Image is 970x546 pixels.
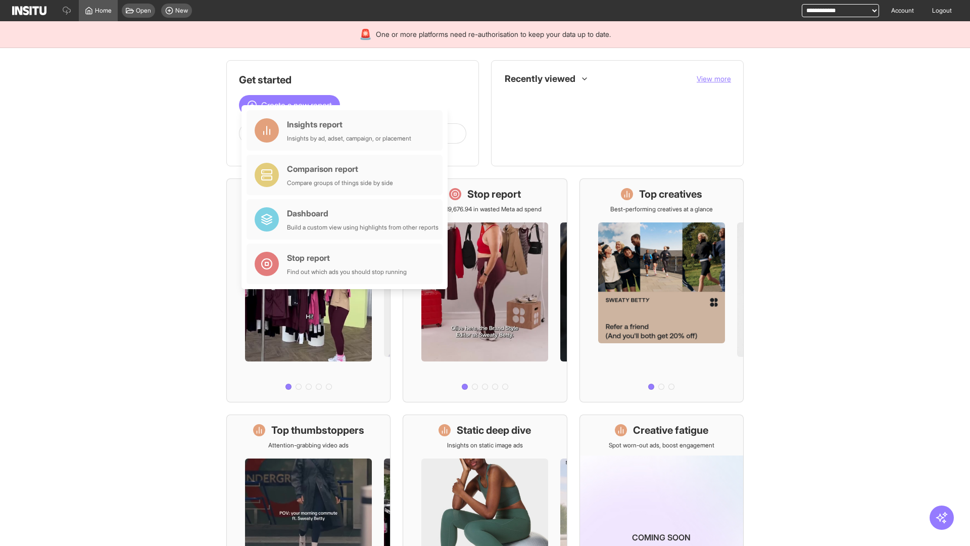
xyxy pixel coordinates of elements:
[376,29,611,39] span: One or more platforms need re-authorisation to keep your data up to date.
[271,423,364,437] h1: Top thumbstoppers
[261,99,332,111] span: Create a new report
[239,73,466,87] h1: Get started
[136,7,151,15] span: Open
[467,187,521,201] h1: Stop report
[457,423,531,437] h1: Static deep dive
[175,7,188,15] span: New
[287,252,407,264] div: Stop report
[403,178,567,402] a: Stop reportSave £19,676.94 in wasted Meta ad spend
[287,207,439,219] div: Dashboard
[287,223,439,232] div: Build a custom view using highlights from other reports
[287,179,393,187] div: Compare groups of things side by side
[697,74,731,83] span: View more
[639,187,702,201] h1: Top creatives
[579,178,744,402] a: Top creativesBest-performing creatives at a glance
[12,6,46,15] img: Logo
[95,7,112,15] span: Home
[359,27,372,41] div: 🚨
[226,178,391,402] a: What's live nowSee all active ads instantly
[287,268,407,276] div: Find out which ads you should stop running
[287,118,411,130] div: Insights report
[697,74,731,84] button: View more
[287,163,393,175] div: Comparison report
[610,205,713,213] p: Best-performing creatives at a glance
[287,134,411,143] div: Insights by ad, adset, campaign, or placement
[239,95,340,115] button: Create a new report
[428,205,542,213] p: Save £19,676.94 in wasted Meta ad spend
[268,441,349,449] p: Attention-grabbing video ads
[447,441,523,449] p: Insights on static image ads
